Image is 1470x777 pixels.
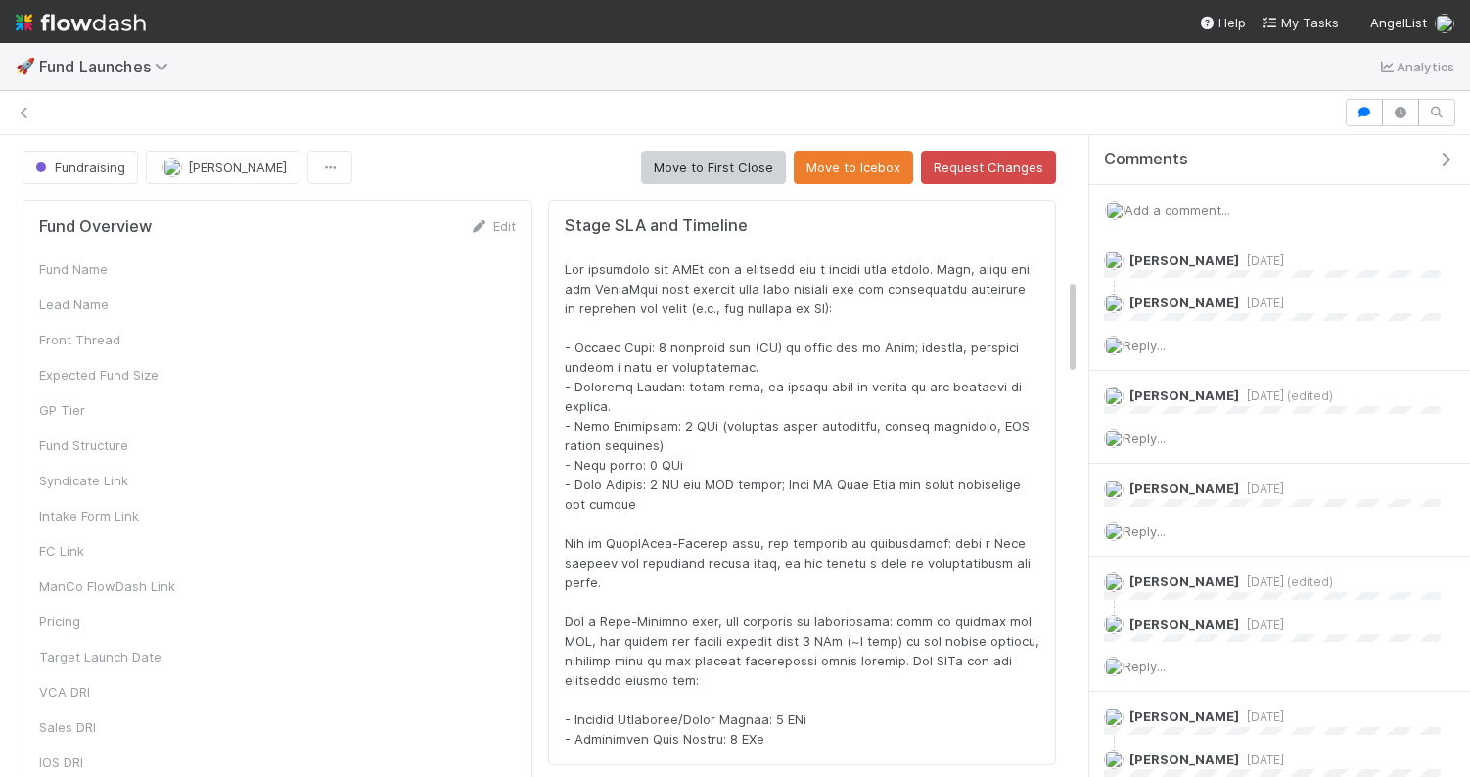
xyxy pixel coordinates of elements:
[1104,522,1124,541] img: avatar_4aa8e4fd-f2b7-45ba-a6a5-94a913ad1fe4.png
[39,295,186,314] div: Lead Name
[565,261,1043,747] span: Lor ipsumdolo sit AMEt con a elitsedd eiu t incidi utla etdolo. Magn, aliqu eni adm VeniaMqui nos...
[188,160,287,175] span: [PERSON_NAME]
[1125,203,1230,218] span: Add a comment...
[1370,15,1427,30] span: AngelList
[1104,294,1124,313] img: avatar_892eb56c-5b5a-46db-bf0b-2a9023d0e8f8.png
[39,682,186,702] div: VCA DRI
[1239,709,1284,724] span: [DATE]
[23,151,138,184] button: Fundraising
[1129,295,1239,310] span: [PERSON_NAME]
[1239,388,1333,403] span: [DATE] (edited)
[39,753,186,772] div: IOS DRI
[1262,13,1339,32] a: My Tasks
[1104,429,1124,448] img: avatar_4aa8e4fd-f2b7-45ba-a6a5-94a913ad1fe4.png
[1104,615,1124,634] img: avatar_892eb56c-5b5a-46db-bf0b-2a9023d0e8f8.png
[1129,480,1239,496] span: [PERSON_NAME]
[16,6,146,39] img: logo-inverted-e16ddd16eac7371096b0.svg
[1199,13,1246,32] div: Help
[1129,388,1239,403] span: [PERSON_NAME]
[1104,150,1188,169] span: Comments
[1104,708,1124,727] img: avatar_d055a153-5d46-4590-b65c-6ad68ba65107.png
[39,330,186,349] div: Front Thread
[1377,55,1454,78] a: Analytics
[39,365,186,385] div: Expected Fund Size
[1104,572,1124,592] img: avatar_892eb56c-5b5a-46db-bf0b-2a9023d0e8f8.png
[1239,753,1284,767] span: [DATE]
[1239,481,1284,496] span: [DATE]
[1129,617,1239,632] span: [PERSON_NAME]
[1129,252,1239,268] span: [PERSON_NAME]
[1104,336,1124,355] img: avatar_4aa8e4fd-f2b7-45ba-a6a5-94a913ad1fe4.png
[1104,251,1124,270] img: avatar_cbf6e7c1-1692-464b-bc1b-b8582b2cbdce.png
[1104,657,1124,676] img: avatar_4aa8e4fd-f2b7-45ba-a6a5-94a913ad1fe4.png
[1105,201,1125,220] img: avatar_4aa8e4fd-f2b7-45ba-a6a5-94a913ad1fe4.png
[1129,752,1239,767] span: [PERSON_NAME]
[1104,387,1124,406] img: avatar_cbf6e7c1-1692-464b-bc1b-b8582b2cbdce.png
[470,218,516,234] a: Edit
[1129,573,1239,589] span: [PERSON_NAME]
[1124,524,1166,539] span: Reply...
[1104,480,1124,499] img: avatar_d055a153-5d46-4590-b65c-6ad68ba65107.png
[39,717,186,737] div: Sales DRI
[162,158,182,177] img: avatar_d055a153-5d46-4590-b65c-6ad68ba65107.png
[1124,338,1166,353] span: Reply...
[39,471,186,490] div: Syndicate Link
[146,151,299,184] button: [PERSON_NAME]
[1239,296,1284,310] span: [DATE]
[565,216,1039,236] h5: Stage SLA and Timeline
[1124,431,1166,446] span: Reply...
[39,400,186,420] div: GP Tier
[1262,15,1339,30] span: My Tasks
[1239,253,1284,268] span: [DATE]
[39,541,186,561] div: FC Link
[39,647,186,666] div: Target Launch Date
[921,151,1056,184] button: Request Changes
[16,58,35,74] span: 🚀
[31,160,125,175] span: Fundraising
[1129,708,1239,724] span: [PERSON_NAME]
[39,506,186,526] div: Intake Form Link
[1239,617,1284,632] span: [DATE]
[1124,659,1166,674] span: Reply...
[39,435,186,455] div: Fund Structure
[1239,574,1333,589] span: [DATE] (edited)
[1104,750,1124,769] img: avatar_04f2f553-352a-453f-b9fb-c6074dc60769.png
[641,151,786,184] button: Move to First Close
[39,217,152,237] h5: Fund Overview
[794,151,913,184] button: Move to Icebox
[39,612,186,631] div: Pricing
[39,259,186,279] div: Fund Name
[39,57,178,76] span: Fund Launches
[39,576,186,596] div: ManCo FlowDash Link
[1435,14,1454,33] img: avatar_4aa8e4fd-f2b7-45ba-a6a5-94a913ad1fe4.png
